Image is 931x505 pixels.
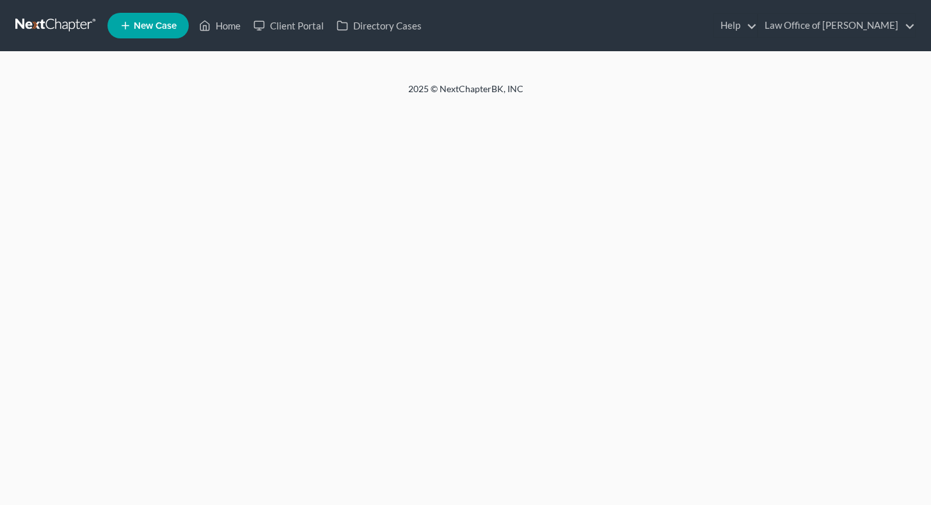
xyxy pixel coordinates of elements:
a: Help [714,14,757,37]
a: Client Portal [247,14,330,37]
a: Directory Cases [330,14,428,37]
a: Law Office of [PERSON_NAME] [758,14,915,37]
div: 2025 © NextChapterBK, INC [101,83,831,106]
new-legal-case-button: New Case [107,13,189,38]
a: Home [193,14,247,37]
